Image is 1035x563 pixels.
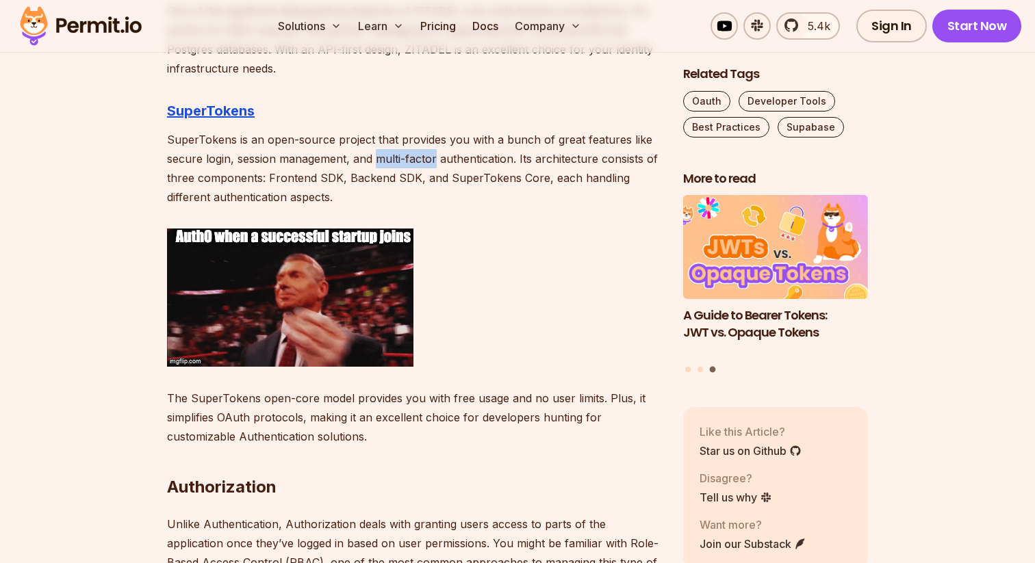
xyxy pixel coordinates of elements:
[700,516,806,533] p: Want more?
[700,489,772,506] a: Tell us why
[700,470,772,486] p: Disagree?
[167,103,255,119] a: SuperTokens
[509,12,587,40] button: Company
[700,443,802,459] a: Star us on Github
[776,12,840,40] a: 5.4k
[700,423,802,440] p: Like this Article?
[700,536,806,552] a: Join our Substack
[167,389,661,446] p: The SuperTokens open-core model provides you with free usage and no user limits. Plus, it simplif...
[856,10,927,42] a: Sign In
[683,196,868,358] a: A Guide to Bearer Tokens: JWT vs. Opaque TokensA Guide to Bearer Tokens: JWT vs. Opaque Tokens
[272,12,347,40] button: Solutions
[683,117,769,138] a: Best Practices
[683,196,868,358] li: 3 of 3
[353,12,409,40] button: Learn
[800,18,830,34] span: 5.4k
[14,3,148,49] img: Permit logo
[683,170,868,187] h2: More to read
[683,91,730,112] a: Oauth
[709,367,715,373] button: Go to slide 3
[467,12,504,40] a: Docs
[683,196,868,375] div: Posts
[415,12,461,40] a: Pricing
[683,196,868,300] img: A Guide to Bearer Tokens: JWT vs. Opaque Tokens
[685,367,691,372] button: Go to slide 1
[167,477,277,497] strong: Authorization
[739,91,835,112] a: Developer Tools
[778,117,844,138] a: Supabase
[698,367,703,372] button: Go to slide 2
[167,228,413,367] img: 88f4w9.gif
[683,66,868,83] h2: Related Tags
[167,130,661,207] p: SuperTokens is an open-source project that provides you with a bunch of great features like secur...
[932,10,1022,42] a: Start Now
[683,307,868,341] h3: A Guide to Bearer Tokens: JWT vs. Opaque Tokens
